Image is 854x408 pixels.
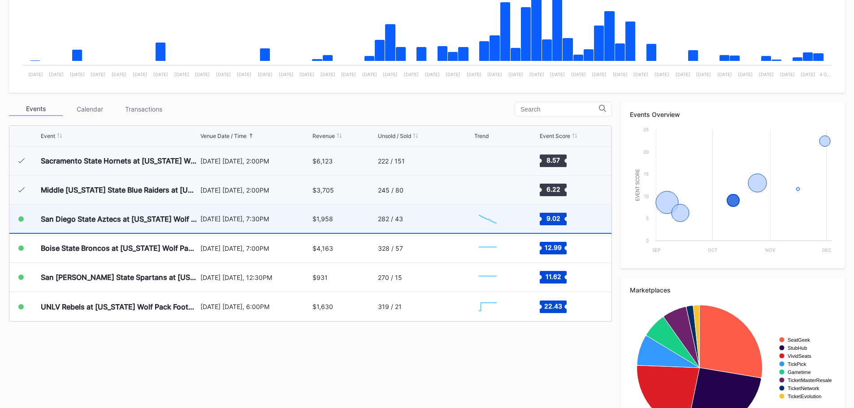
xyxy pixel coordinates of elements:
div: 282 / 43 [378,215,403,223]
text: [DATE] [425,72,440,77]
svg: Chart title [474,179,501,201]
text: [DATE] [759,72,774,77]
div: Middle [US_STATE] State Blue Raiders at [US_STATE] Wolf Pack [41,185,198,194]
div: [DATE] [DATE], 6:00PM [200,303,311,310]
div: Transactions [117,102,170,116]
text: [DATE] [341,72,356,77]
svg: Chart title [474,296,501,318]
text: [DATE] [216,72,231,77]
text: [DATE] [801,72,815,77]
text: 10 [644,193,649,199]
text: TickPick [788,361,806,367]
svg: Chart title [474,208,501,230]
div: 245 / 80 [378,186,403,194]
svg: Chart title [474,150,501,172]
text: 25 [643,127,649,132]
text: [DATE] [299,72,314,77]
text: [DATE] [717,72,732,77]
text: [DATE] [676,72,690,77]
text: Dec [822,247,831,253]
div: Event [41,133,55,139]
div: Venue Date / Time [200,133,247,139]
div: Revenue [312,133,335,139]
div: $931 [312,274,328,281]
div: [DATE] [DATE], 12:30PM [200,274,311,281]
div: $3,705 [312,186,334,194]
text: Event Score [635,169,640,201]
div: Event Score [540,133,570,139]
div: Sacramento State Hornets at [US_STATE] Wolf Pack Football [41,156,198,165]
div: [DATE] [DATE], 2:00PM [200,186,311,194]
div: Boise State Broncos at [US_STATE] Wolf Pack Football (Rescheduled from 10/25) [41,244,198,253]
text: [DATE] [467,72,481,77]
text: [DATE] [571,72,586,77]
div: [DATE] [DATE], 2:00PM [200,157,311,165]
text: TicketNetwork [788,386,819,391]
div: UNLV Rebels at [US_STATE] Wolf Pack Football [41,302,198,311]
text: [DATE] [383,72,398,77]
div: Events [9,102,63,116]
text: 22.43 [544,302,562,309]
text: 15 [644,171,649,176]
text: [DATE] [446,72,460,77]
text: VividSeats [788,353,811,359]
text: [DATE] [696,72,711,77]
text: [DATE] [237,72,251,77]
text: [DATE] [592,72,607,77]
text: [DATE] [655,72,669,77]
text: [DATE] [529,72,544,77]
text: [DATE] [487,72,502,77]
div: 222 / 151 [378,157,405,165]
div: [DATE] [DATE], 7:30PM [200,215,311,223]
text: [DATE] [258,72,273,77]
svg: Chart title [474,266,501,288]
input: Search [520,106,599,113]
svg: Chart title [630,125,836,259]
text: Sep [652,247,660,253]
text: 0 [646,238,649,243]
svg: Chart title [474,237,501,259]
text: 11.62 [545,273,561,280]
text: 6.22 [546,185,560,193]
div: 319 / 21 [378,303,402,310]
div: Trend [474,133,489,139]
text: 20 [643,149,649,155]
text: TicketEvolution [788,394,821,399]
text: Oct [708,247,717,253]
text: [DATE] [174,72,189,77]
div: $1,630 [312,303,333,310]
text: 12.99 [545,244,562,251]
text: 9.02 [546,214,560,222]
text: [DATE] [404,72,419,77]
text: SeatGeek [788,337,810,343]
div: Marketplaces [630,286,836,294]
text: Nov [765,247,776,253]
text: [DATE] [633,72,648,77]
text: [DATE] [508,72,523,77]
text: [DATE] [738,72,753,77]
div: 270 / 15 [378,274,402,281]
div: $4,163 [312,245,333,252]
text: Gametime [788,369,811,375]
div: San Diego State Aztecs at [US_STATE] Wolf Pack Football [41,215,198,223]
text: [DATE] [362,72,377,77]
text: 5 [646,215,649,221]
text: TicketMasterResale [788,378,832,383]
text: 4 O… [819,72,831,77]
div: Calendar [63,102,117,116]
div: $1,958 [312,215,333,223]
text: [DATE] [613,72,628,77]
text: [DATE] [133,72,147,77]
text: [DATE] [780,72,795,77]
text: StubHub [788,345,807,351]
div: San [PERSON_NAME] State Spartans at [US_STATE] Wolf Pack Football [41,273,198,282]
div: [DATE] [DATE], 7:00PM [200,245,311,252]
text: [DATE] [112,72,126,77]
text: [DATE] [321,72,335,77]
text: [DATE] [28,72,43,77]
text: [DATE] [153,72,168,77]
div: $6,123 [312,157,333,165]
div: Unsold / Sold [378,133,411,139]
text: [DATE] [550,72,565,77]
text: [DATE] [70,72,85,77]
